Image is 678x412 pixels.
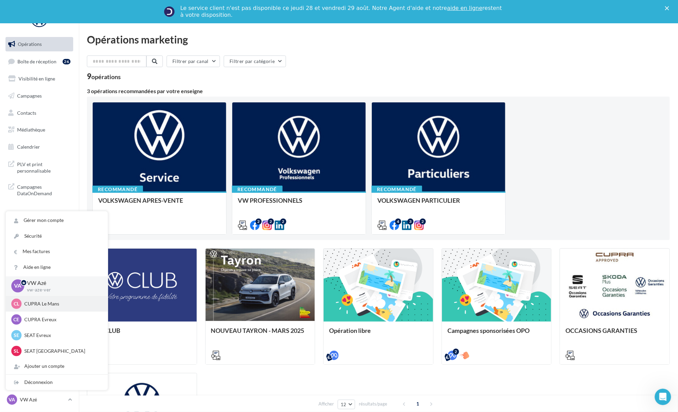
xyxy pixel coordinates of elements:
[341,402,347,407] span: 12
[6,359,108,374] div: Ajouter un compte
[238,197,302,204] span: VW PROFESSIONNELS
[6,213,108,228] a: Gérer mon compte
[4,72,75,86] a: Visibilité en ligne
[17,144,40,150] span: Calendrier
[4,54,75,69] a: Boîte de réception26
[17,58,56,64] span: Boîte de réception
[420,219,426,225] div: 2
[17,110,36,115] span: Contacts
[17,182,70,197] span: Campagnes DataOnDemand
[17,127,45,133] span: Médiathèque
[63,59,70,64] div: 26
[167,55,220,67] button: Filtrer par canal
[232,186,283,193] div: Recommandé
[91,74,121,80] div: opérations
[256,219,262,225] div: 2
[17,160,70,174] span: PLV et print personnalisable
[4,157,75,177] a: PLV et print personnalisable
[395,219,401,225] div: 4
[24,300,100,307] p: CUPRA Le Mans
[665,6,672,10] div: Fermer
[14,348,19,354] span: SL
[14,282,22,290] span: VA
[98,197,183,204] span: VOLKSWAGEN APRES-VENTE
[338,400,355,409] button: 12
[18,41,42,47] span: Opérations
[164,6,175,17] img: Profile image for Service-Client
[6,228,108,244] a: Sécurité
[24,332,100,339] p: SEAT Evreux
[87,34,670,45] div: Opérations marketing
[224,55,286,67] button: Filtrer par catégorie
[6,375,108,390] div: Déconnexion
[407,219,414,225] div: 3
[447,327,530,334] span: Campagnes sponsorisées OPO
[377,197,460,204] span: VOLKSWAGEN PARTICULIER
[6,244,108,259] a: Mes factures
[9,396,15,403] span: VA
[655,389,671,405] iframe: Intercom live chat
[280,219,286,225] div: 2
[5,393,73,406] a: VA VW Azé
[180,5,503,18] div: Le service client n'est pas disponible ce jeudi 28 et vendredi 29 août. Notre Agent d'aide et not...
[4,106,75,120] a: Contacts
[27,279,97,287] p: VW Azé
[453,349,459,355] div: 2
[87,88,670,94] div: 3 opérations recommandées par votre enseigne
[17,93,42,99] span: Campagnes
[18,76,55,82] span: Visibilité en ligne
[4,179,75,200] a: Campagnes DataOnDemand
[87,73,121,80] div: 9
[6,260,108,275] a: Aide en ligne
[4,140,75,154] a: Calendrier
[359,401,387,407] span: résultats/page
[4,37,75,51] a: Opérations
[4,123,75,137] a: Médiathèque
[24,316,100,323] p: CUPRA Evreux
[211,327,304,334] span: NOUVEAU TAYRON - MARS 2025
[14,316,19,323] span: CE
[318,401,334,407] span: Afficher
[92,186,143,193] div: Recommandé
[20,396,65,403] p: VW Azé
[268,219,274,225] div: 2
[24,348,100,354] p: SEAT [GEOGRAPHIC_DATA]
[4,89,75,103] a: Campagnes
[413,398,423,409] span: 1
[371,186,422,193] div: Recommandé
[27,287,97,293] p: vw-aze-ver
[14,332,19,339] span: SE
[329,327,371,334] span: Opération libre
[565,327,637,334] span: OCCASIONS GARANTIES
[14,300,19,307] span: CL
[447,5,482,11] a: aide en ligne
